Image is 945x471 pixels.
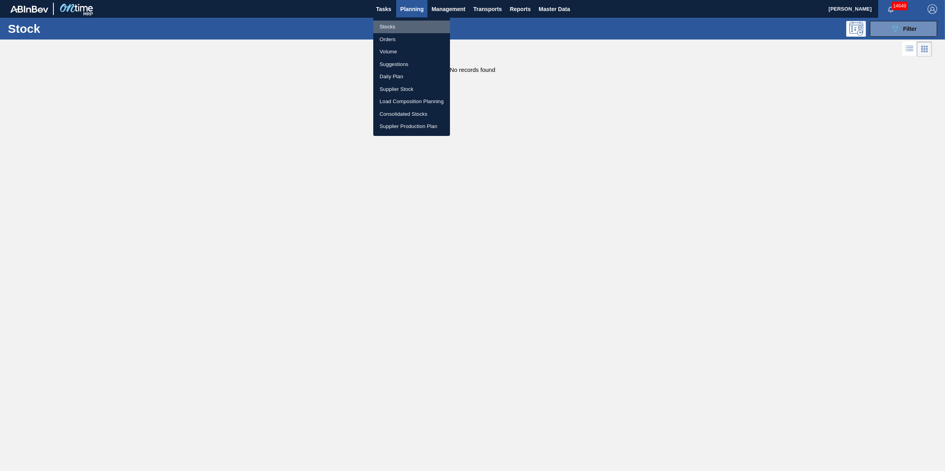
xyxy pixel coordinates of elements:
a: Consolidated Stocks [373,108,450,121]
a: Supplier Stock [373,83,450,96]
a: Suggestions [373,58,450,71]
a: Daily Plan [373,70,450,83]
a: Volume [373,45,450,58]
a: Orders [373,33,450,46]
a: Load Composition Planning [373,95,450,108]
a: Stocks [373,21,450,33]
a: Supplier Production Plan [373,120,450,133]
